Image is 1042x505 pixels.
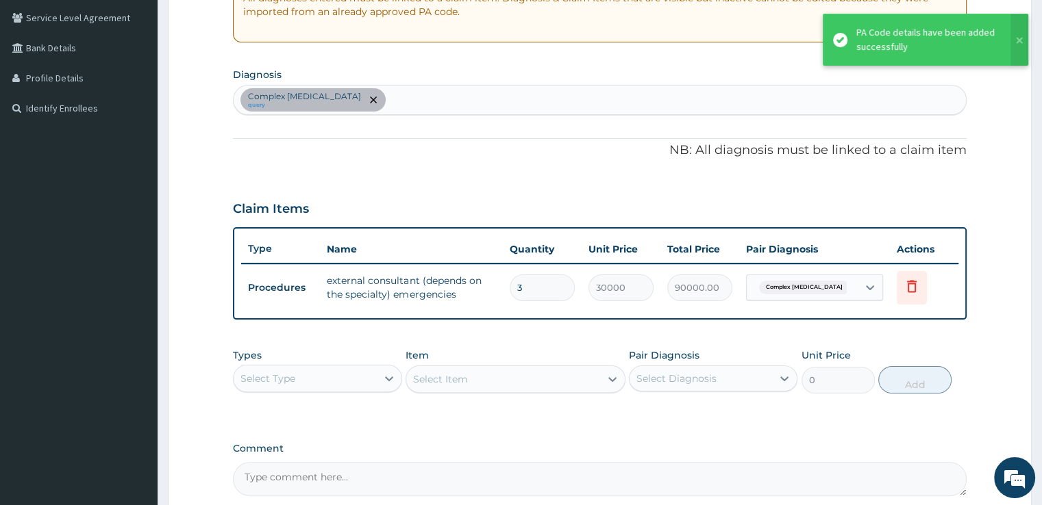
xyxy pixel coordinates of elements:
span: Complex [MEDICAL_DATA] [759,281,849,294]
span: We're online! [79,160,189,298]
div: Chat with us now [71,77,230,94]
h3: Claim Items [233,202,309,217]
th: Actions [890,235,958,263]
th: Total Price [660,235,739,263]
td: Procedures [241,275,320,300]
p: Complex [MEDICAL_DATA] [248,91,361,102]
th: Unit Price [582,235,660,263]
div: Select Diagnosis [636,372,717,385]
label: Diagnosis [233,68,282,81]
div: PA Code details have been added successfully [856,25,997,54]
div: Select Type [240,372,295,385]
label: Comment [233,443,966,454]
th: Pair Diagnosis [739,235,890,263]
label: Item [406,348,429,362]
p: NB: All diagnosis must be linked to a claim item [233,142,966,159]
td: external consultant (depends on the specialty) emergencies [320,267,502,308]
span: remove selection option [367,94,380,106]
label: Pair Diagnosis [629,348,699,362]
label: Unit Price [802,348,851,362]
th: Name [320,235,502,263]
img: d_794563401_company_1708531726252_794563401 [25,68,55,103]
textarea: Type your message and hit 'Enter' [7,349,261,397]
div: Minimize live chat window [225,7,258,40]
small: query [248,102,361,109]
button: Add [878,366,952,393]
th: Quantity [503,235,582,263]
label: Types [233,350,262,361]
th: Type [241,236,320,261]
